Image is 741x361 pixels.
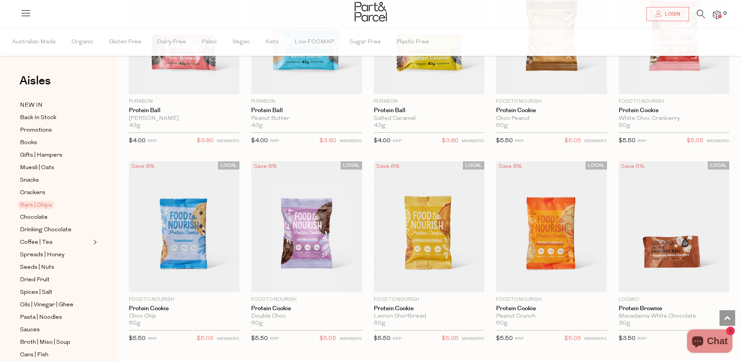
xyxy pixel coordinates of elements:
[129,138,146,144] span: $4.00
[270,139,279,143] small: RRP
[619,161,647,172] div: Save 6%
[20,125,91,135] a: Promotions
[20,175,91,185] a: Snacks
[637,139,646,143] small: RRP
[374,161,484,292] img: Protein Cookie
[20,288,52,297] span: Spices | Salt
[20,338,91,347] a: Broth | Miso | Soup
[496,115,607,122] div: Choc Peanut
[584,337,607,341] small: MEMBERS
[20,100,91,110] a: NEW IN
[496,313,607,320] div: Peanut Crunch
[20,213,48,222] span: Chocolate
[707,139,729,143] small: MEMBERS
[619,115,729,122] div: White Choc Cranberry
[20,238,52,247] span: Coffee | Tea
[619,122,630,129] span: 60g
[20,72,51,89] span: Aisles
[251,107,362,114] a: Protein Ball
[251,305,362,312] a: Protein Cookie
[12,29,56,56] span: Australian Made
[619,98,729,105] p: Food to Nourish
[496,296,607,303] p: Food to Nourish
[20,138,37,148] span: Books
[646,7,689,21] a: Login
[20,350,48,360] span: Cans | Fish
[251,98,362,105] p: Purabon
[129,107,239,114] a: Protein Ball
[619,336,636,341] span: $3.50
[496,305,607,312] a: Protein Cookie
[129,313,239,320] div: Choc Chip
[496,320,508,327] span: 60g
[197,136,214,146] span: $3.80
[20,263,54,272] span: Seeds | Nuts
[20,250,91,260] a: Spreads | Honey
[202,29,217,56] span: Paleo
[496,107,607,114] a: Protein Cookie
[251,296,362,303] p: Food to Nourish
[20,350,91,360] a: Cans | Fish
[350,29,381,56] span: Sugar Free
[20,325,40,335] span: Sauces
[20,338,70,347] span: Broth | Miso | Soup
[217,337,239,341] small: MEMBERS
[393,139,402,143] small: RRP
[619,138,636,144] span: $5.50
[129,336,146,341] span: $5.50
[663,11,680,18] span: Login
[251,161,362,292] img: Protein Cookie
[374,313,484,320] div: Lemon Shortbread
[129,305,239,312] a: Protein Cookie
[20,188,45,198] span: Crackers
[20,275,50,285] span: Dried Fruit
[374,98,484,105] p: Purabon
[619,320,630,327] span: 30g
[564,136,581,146] span: $5.05
[20,163,91,173] a: Muesli | Oats
[20,75,51,95] a: Aisles
[584,139,607,143] small: MEMBERS
[564,334,581,344] span: $5.05
[462,337,484,341] small: MEMBERS
[713,11,721,19] a: 0
[20,313,62,322] span: Pasta | Noodles
[157,29,186,56] span: Dairy Free
[20,200,91,210] a: Bars | Chips
[251,161,279,172] div: Save 8%
[687,136,704,146] span: $5.05
[148,139,157,143] small: RRP
[619,313,729,320] div: Macadamia White Chocolate
[320,136,336,146] span: $3.80
[463,161,484,170] span: LOCAL
[708,161,729,170] span: LOCAL
[396,29,429,56] span: Plastic Free
[374,336,391,341] span: $5.50
[393,337,402,341] small: RRP
[129,122,141,129] span: 43g
[496,161,607,292] img: Protein Cookie
[685,329,735,355] inbox-online-store-chat: Shopify online store chat
[20,325,91,335] a: Sauces
[129,115,239,122] div: [PERSON_NAME]
[619,107,729,114] a: Protein Cookie
[442,136,459,146] span: $3.80
[374,296,484,303] p: Food to Nourish
[71,29,93,56] span: Organic
[20,150,91,160] a: Gifts | Hampers
[251,122,263,129] span: 43g
[619,161,729,292] img: Protein Brownie
[496,336,513,341] span: $5.50
[374,107,484,114] a: Protein Ball
[251,138,268,144] span: $4.00
[374,115,484,122] div: Salted Caramel
[20,275,91,285] a: Dried Fruit
[515,139,524,143] small: RRP
[20,126,52,135] span: Promotions
[251,336,268,341] span: $5.50
[20,113,91,123] a: Back In Stock
[129,320,141,327] span: 60g
[20,300,73,310] span: Oils | Vinegar | Ghee
[148,337,157,341] small: RRP
[20,113,56,123] span: Back In Stock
